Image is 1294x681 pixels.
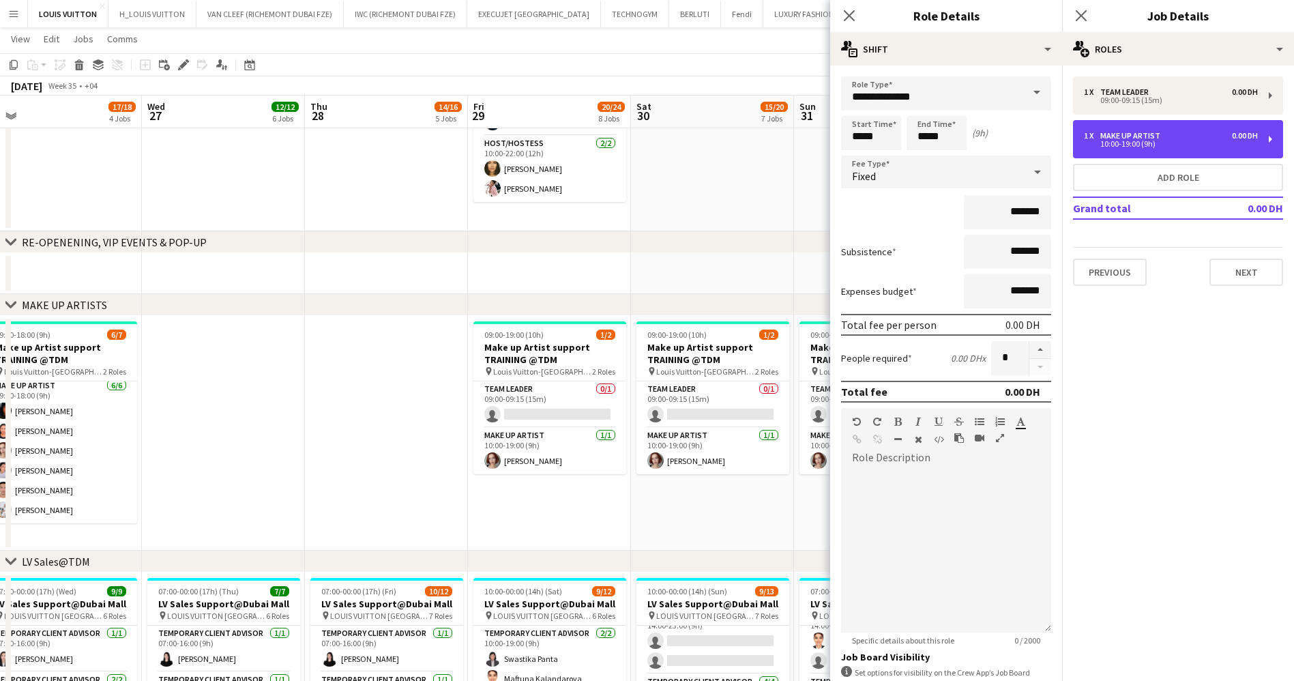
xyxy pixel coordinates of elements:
[1073,259,1147,286] button: Previous
[799,321,952,474] app-job-card: 09:00-19:00 (10h)1/2Make up Artist support TRAINING @TDM Louis Vuitton-[GEOGRAPHIC_DATA]2 RolesTe...
[484,330,544,340] span: 09:00-19:00 (10h)
[872,416,882,427] button: Redo
[4,366,103,377] span: Louis Vuitton-[GEOGRAPHIC_DATA]
[4,611,103,621] span: LOUIS VUITTON [GEOGRAPHIC_DATA] - [GEOGRAPHIC_DATA]
[634,108,651,124] span: 30
[656,366,755,377] span: Louis Vuitton-[GEOGRAPHIC_DATA]
[1029,341,1051,359] button: Increase
[841,666,1051,679] div: Set options for visibility on the Crew App’s Job Board
[852,169,876,183] span: Fixed
[22,555,90,568] div: LV Sales@TDM
[830,33,1062,66] div: Shift
[1232,131,1258,141] div: 0.00 DH
[934,416,943,427] button: Underline
[841,246,896,258] label: Subsistence
[108,1,196,27] button: H_LOUIS VUITTON
[1005,385,1040,399] div: 0.00 DH
[310,100,327,113] span: Thu
[598,102,625,112] span: 20/24
[1232,87,1258,97] div: 0.00 DH
[1073,164,1283,191] button: Add role
[45,81,79,91] span: Week 35
[995,433,1005,444] button: Fullscreen
[272,113,298,124] div: 6 Jobs
[954,433,964,444] button: Paste as plain text
[669,1,721,27] button: BERLUTI
[22,298,107,312] div: MAKE UP ARTISTS
[934,434,943,445] button: HTML Code
[473,598,626,610] h3: LV Sales Support@Dubai Mall
[755,586,778,596] span: 9/13
[841,352,912,364] label: People required
[819,611,918,621] span: LOUIS VUITTON [GEOGRAPHIC_DATA] - [GEOGRAPHIC_DATA]
[1073,197,1203,219] td: Grand total
[830,7,1062,25] h3: Role Details
[103,611,126,621] span: 6 Roles
[271,102,299,112] span: 12/12
[28,1,108,27] button: LOUIS VUITTON
[1062,7,1294,25] h3: Job Details
[85,81,98,91] div: +04
[636,428,789,474] app-card-role: Make up artist1/110:00-19:00 (9h)[PERSON_NAME]
[68,30,99,48] a: Jobs
[913,434,923,445] button: Clear Formatting
[995,416,1005,427] button: Ordered List
[1100,131,1166,141] div: Make up artist
[109,113,135,124] div: 4 Jobs
[721,1,763,27] button: Fendi
[913,416,923,427] button: Italic
[592,366,615,377] span: 2 Roles
[841,385,887,399] div: Total fee
[636,321,789,474] div: 09:00-19:00 (10h)1/2Make up Artist support TRAINING @TDM Louis Vuitton-[GEOGRAPHIC_DATA]2 RolesTe...
[810,586,892,596] span: 07:00-00:00 (17h) (Mon)
[799,381,952,428] app-card-role: Team Leader0/109:00-09:15 (15m)
[308,108,327,124] span: 28
[975,433,984,444] button: Insert video
[951,352,986,364] div: 0.00 DH x
[103,366,126,377] span: 2 Roles
[799,100,816,113] span: Sun
[636,381,789,428] app-card-role: Team Leader0/109:00-09:15 (15m)
[11,33,30,45] span: View
[196,1,344,27] button: VAN CLEEF (RICHEMONT DUBAI FZE)
[1084,87,1100,97] div: 1 x
[473,341,626,366] h3: Make up Artist support TRAINING @TDM
[596,330,615,340] span: 1/2
[841,285,917,298] label: Expenses budget
[761,102,788,112] span: 15/20
[819,366,918,377] span: Louis Vuitton-[GEOGRAPHIC_DATA]
[656,611,755,621] span: LOUIS VUITTON [GEOGRAPHIC_DATA] - [GEOGRAPHIC_DATA]
[755,611,778,621] span: 7 Roles
[1100,87,1154,97] div: Team Leader
[1209,259,1283,286] button: Next
[473,428,626,474] app-card-role: Make up artist1/110:00-19:00 (9h)[PERSON_NAME]
[107,330,126,340] span: 6/7
[1084,141,1258,147] div: 10:00-19:00 (9h)
[799,341,952,366] h3: Make up Artist support TRAINING @TDM
[73,33,93,45] span: Jobs
[425,586,452,596] span: 10/12
[636,341,789,366] h3: Make up Artist support TRAINING @TDM
[841,318,937,332] div: Total fee per person
[810,330,870,340] span: 09:00-19:00 (10h)
[11,79,42,93] div: [DATE]
[636,608,789,674] app-card-role: Temporary Client Advisor0/214:00-23:00 (9h)
[755,366,778,377] span: 2 Roles
[44,33,59,45] span: Edit
[1016,416,1025,427] button: Text Color
[601,1,669,27] button: TECHNOGYM
[147,598,300,610] h3: LV Sales Support@Dubai Mall
[147,100,165,113] span: Wed
[972,127,988,139] div: (9h)
[592,586,615,596] span: 9/12
[493,611,592,621] span: LOUIS VUITTON [GEOGRAPHIC_DATA] - [GEOGRAPHIC_DATA]
[598,113,624,124] div: 8 Jobs
[647,330,707,340] span: 09:00-19:00 (10h)
[473,381,626,428] app-card-role: Team Leader0/109:00-09:15 (15m)
[429,611,452,621] span: 7 Roles
[841,635,965,646] span: Specific details about this role
[799,598,952,610] h3: LV Sales Support@Dubai Mall
[108,102,136,112] span: 17/18
[473,321,626,474] div: 09:00-19:00 (10h)1/2Make up Artist support TRAINING @TDM Louis Vuitton-[GEOGRAPHIC_DATA]2 RolesTe...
